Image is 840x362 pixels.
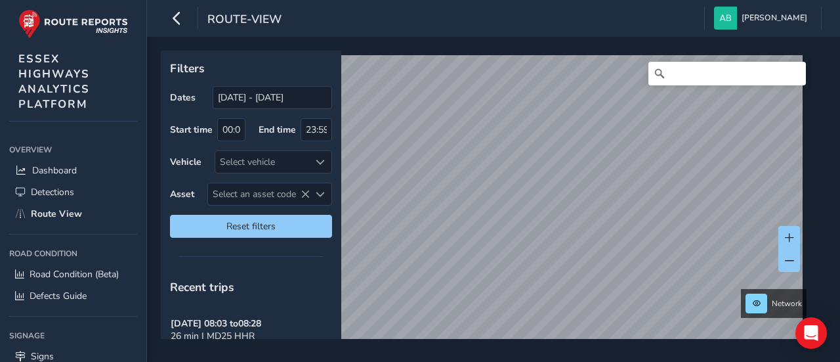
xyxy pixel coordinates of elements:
[170,156,201,168] label: Vehicle
[795,317,827,349] div: Open Intercom Messenger
[9,203,137,225] a: Route View
[170,188,194,200] label: Asset
[170,215,332,238] button: Reset filters
[772,298,802,309] span: Network
[165,55,803,354] canvas: Map
[170,91,196,104] label: Dates
[31,186,74,198] span: Detections
[9,160,137,181] a: Dashboard
[742,7,807,30] span: [PERSON_NAME]
[18,51,90,112] span: ESSEX HIGHWAYS ANALYTICS PLATFORM
[171,317,261,330] strong: [DATE] 08:03 to 08:28
[31,208,82,220] span: Route View
[207,11,282,30] span: route-view
[32,164,77,177] span: Dashboard
[9,181,137,203] a: Detections
[171,330,255,342] span: 26 min | MD25 HHR
[9,326,137,346] div: Signage
[170,124,213,136] label: Start time
[310,183,331,205] div: Select an asset code
[208,183,310,205] span: Select an asset code
[9,285,137,307] a: Defects Guide
[259,124,296,136] label: End time
[170,60,332,77] p: Filters
[180,220,322,233] span: Reset filters
[18,9,128,39] img: rr logo
[9,140,137,160] div: Overview
[714,7,737,30] img: diamond-layout
[714,7,812,30] button: [PERSON_NAME]
[648,62,806,85] input: Search
[215,151,310,173] div: Select vehicle
[9,263,137,285] a: Road Condition (Beta)
[30,268,119,281] span: Road Condition (Beta)
[170,279,234,295] span: Recent trips
[9,244,137,263] div: Road Condition
[30,290,87,302] span: Defects Guide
